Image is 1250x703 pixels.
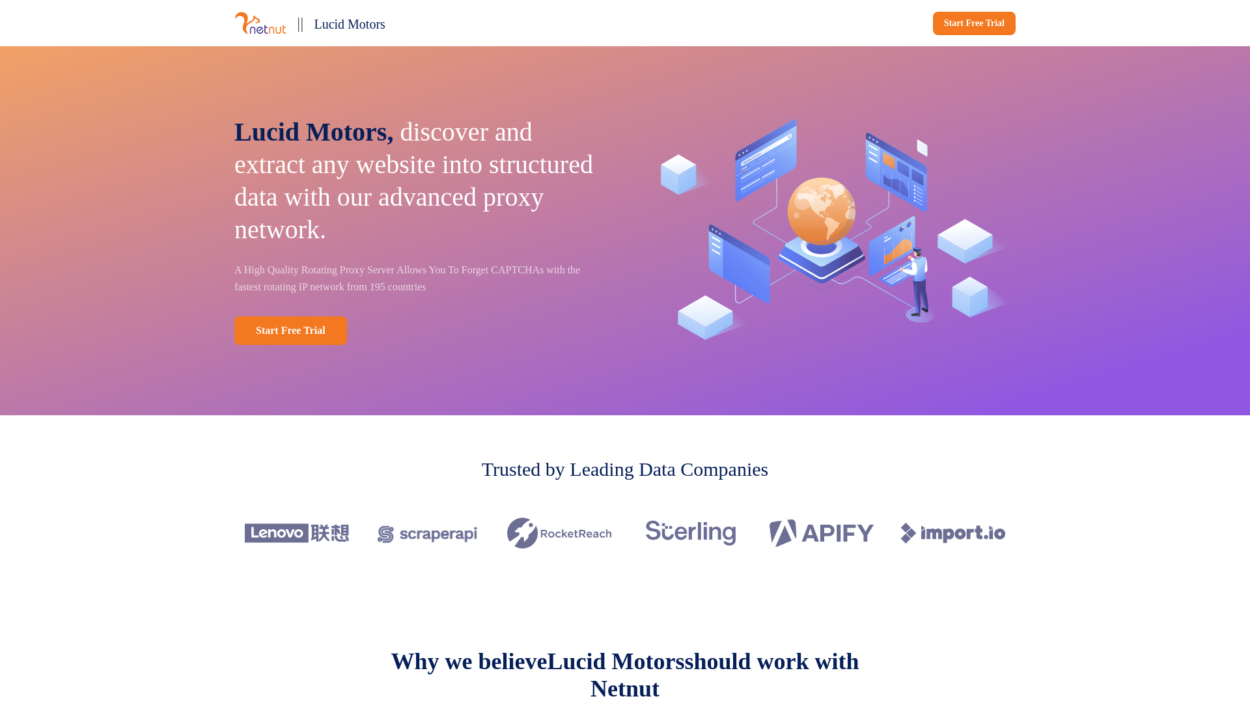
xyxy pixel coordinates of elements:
p: discover and extract any website into structured data with our advanced proxy network. [234,116,607,246]
span: Lucid Motors [547,648,684,674]
span: Lucid Motors [314,17,385,31]
a: Start Free Trial [234,316,347,345]
p: A High Quality Rotating Proxy Server Allows You To Forget CAPTCHAs with the fastest rotating IP n... [234,262,607,296]
p: Trusted by Leading Data Companies [482,454,769,484]
p: Why we believe should work with Netnut [365,648,885,702]
p: || [297,10,303,36]
span: Lucid Motors, [234,117,393,146]
a: Start Free Trial [933,12,1016,35]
